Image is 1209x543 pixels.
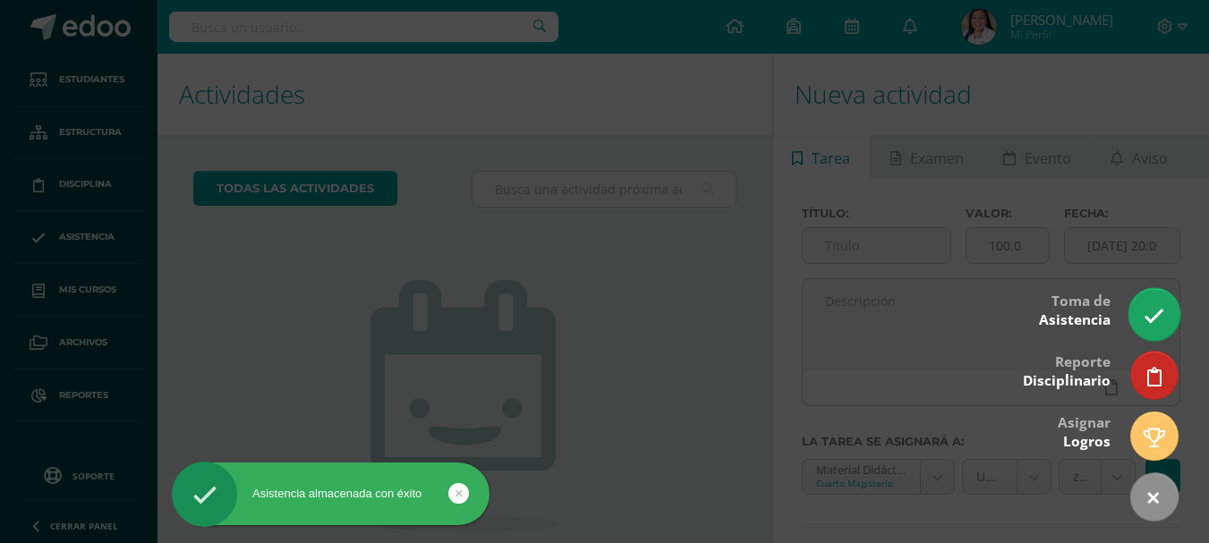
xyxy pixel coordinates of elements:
div: Asignar [1058,402,1111,460]
div: Toma de [1039,280,1111,338]
span: Disciplinario [1023,371,1111,390]
span: Asistencia [1039,310,1111,329]
div: Asistencia almacenada con éxito [172,486,490,502]
span: Logros [1063,432,1111,451]
div: Reporte [1023,341,1111,399]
